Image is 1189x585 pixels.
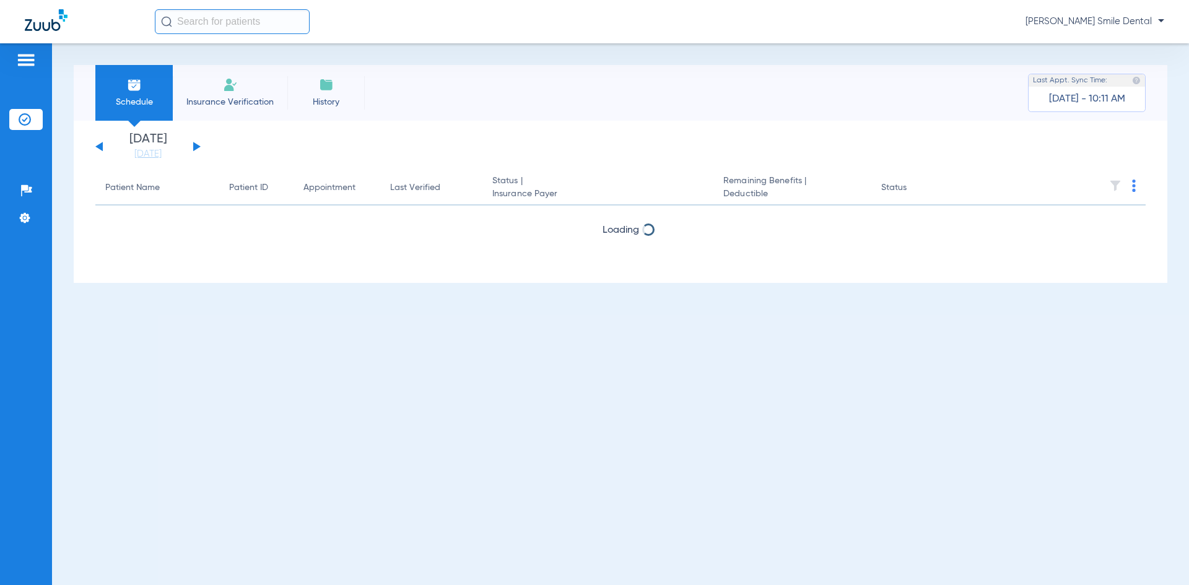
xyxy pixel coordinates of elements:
span: Deductible [723,188,861,201]
span: [DATE] - 10:11 AM [1049,93,1125,105]
img: Manual Insurance Verification [223,77,238,92]
img: History [319,77,334,92]
img: Search Icon [161,16,172,27]
img: hamburger-icon [16,53,36,67]
div: Patient Name [105,181,160,194]
div: Appointment [303,181,355,194]
div: Appointment [303,181,370,194]
span: Insurance Verification [182,96,278,108]
img: filter.svg [1109,180,1121,192]
th: Remaining Benefits | [713,171,871,206]
a: [DATE] [111,148,185,160]
span: Insurance Payer [492,188,703,201]
th: Status [871,171,955,206]
input: Search for patients [155,9,310,34]
div: Patient ID [229,181,284,194]
li: [DATE] [111,133,185,160]
img: group-dot-blue.svg [1132,180,1136,192]
img: last sync help info [1132,76,1141,85]
img: Zuub Logo [25,9,68,31]
span: [PERSON_NAME] Smile Dental [1026,15,1164,28]
div: Patient Name [105,181,209,194]
span: Loading [603,258,639,268]
div: Last Verified [390,181,440,194]
th: Status | [482,171,713,206]
div: Last Verified [390,181,473,194]
div: Patient ID [229,181,268,194]
span: Loading [603,225,639,235]
span: History [297,96,355,108]
span: Schedule [105,96,163,108]
span: Last Appt. Sync Time: [1033,74,1107,87]
img: Schedule [127,77,142,92]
